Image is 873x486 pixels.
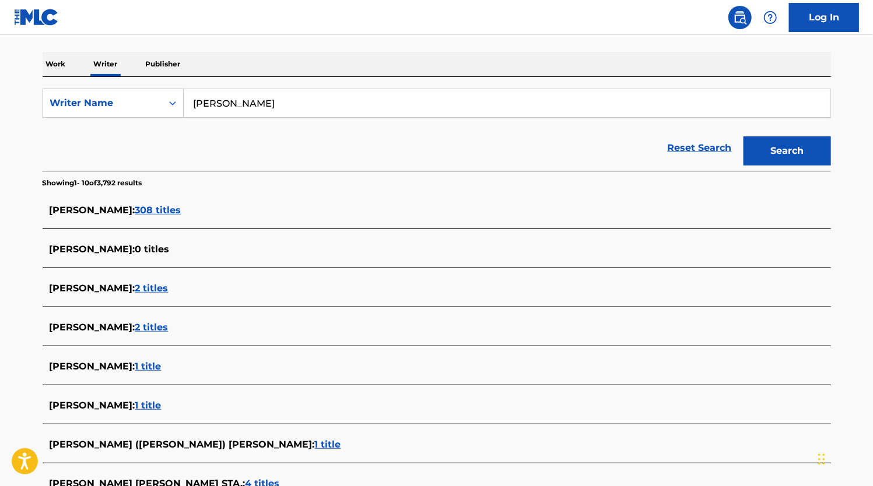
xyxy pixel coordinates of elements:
p: Writer [90,52,121,76]
div: Drag [818,442,825,477]
span: [PERSON_NAME] : [50,361,135,372]
span: [PERSON_NAME] ([PERSON_NAME]) [PERSON_NAME] : [50,439,315,450]
p: Showing 1 - 10 of 3,792 results [43,178,142,188]
span: 1 title [135,361,162,372]
iframe: Chat Widget [815,430,873,486]
a: Reset Search [662,135,738,161]
span: 0 titles [135,244,170,255]
span: [PERSON_NAME] : [50,205,135,216]
p: Work [43,52,69,76]
span: 1 title [135,400,162,411]
p: Publisher [142,52,184,76]
a: Log In [789,3,859,32]
span: 2 titles [135,283,169,294]
img: MLC Logo [14,9,59,26]
div: Help [759,6,782,29]
span: [PERSON_NAME] : [50,400,135,411]
span: 308 titles [135,205,181,216]
form: Search Form [43,89,831,171]
button: Search [744,136,831,165]
span: [PERSON_NAME] : [50,244,135,255]
img: search [733,10,747,24]
a: Public Search [728,6,752,29]
span: 2 titles [135,322,169,333]
span: 1 title [315,439,341,450]
div: Writer Name [50,96,155,110]
span: [PERSON_NAME] : [50,283,135,294]
img: help [763,10,777,24]
span: [PERSON_NAME] : [50,322,135,333]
